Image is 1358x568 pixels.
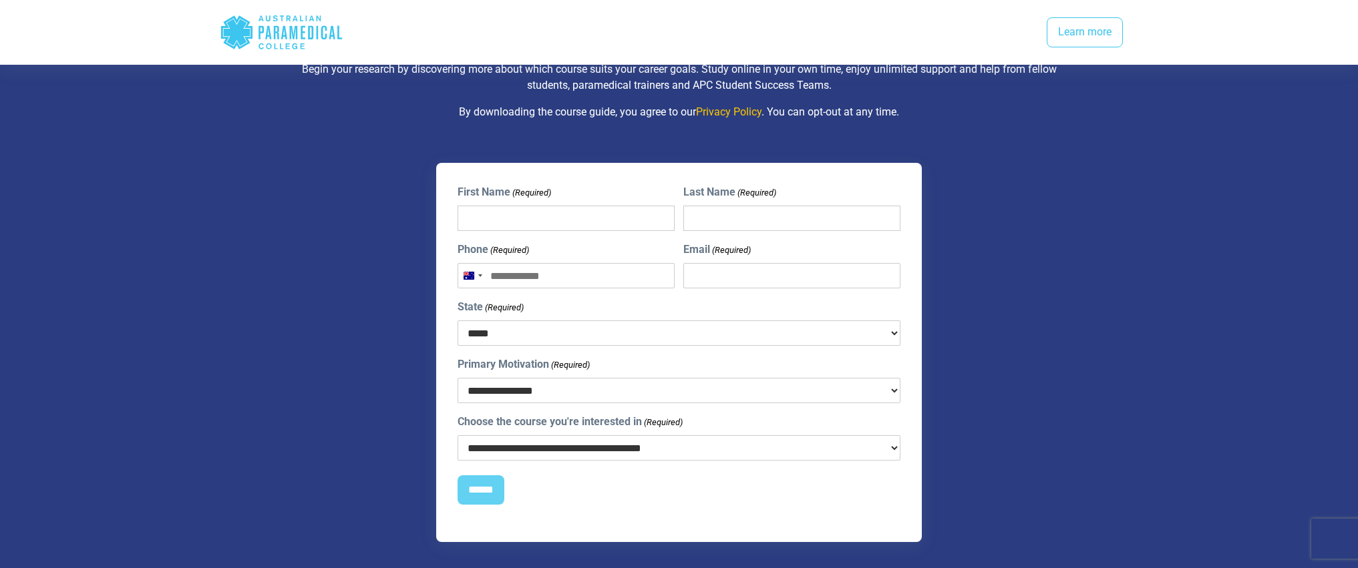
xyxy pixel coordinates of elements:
[683,184,776,200] label: Last Name
[220,11,343,54] div: Australian Paramedical College
[489,244,529,257] span: (Required)
[484,301,524,314] span: (Required)
[643,416,683,429] span: (Required)
[289,61,1070,93] p: Begin your research by discovering more about which course suits your career goals. Study online ...
[458,264,486,288] button: Selected country
[696,105,761,118] a: Privacy Policy
[458,356,590,372] label: Primary Motivation
[458,242,529,258] label: Phone
[289,104,1070,120] p: By downloading the course guide, you agree to our . You can opt-out at any time.
[511,186,551,200] span: (Required)
[1047,17,1123,48] a: Learn more
[458,414,683,430] label: Choose the course you're interested in
[458,299,524,315] label: State
[683,242,751,258] label: Email
[737,186,777,200] span: (Required)
[550,358,590,372] span: (Required)
[711,244,751,257] span: (Required)
[458,184,551,200] label: First Name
